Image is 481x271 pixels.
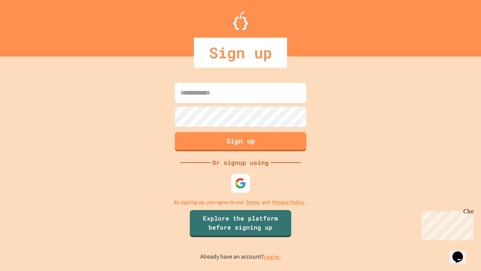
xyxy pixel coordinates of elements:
[190,210,291,237] a: Explore the platform before signing up
[175,132,306,151] button: Sign up
[174,198,308,206] p: By signing up, you agree to our and .
[3,3,52,48] div: Chat with us now!Close
[210,158,271,167] div: Or signup using
[233,11,248,30] img: Logo.svg
[264,253,281,261] a: Log in.
[272,198,304,206] a: Privacy Policy
[419,208,473,240] iframe: chat widget
[235,178,246,189] img: google-icon.svg
[194,38,287,68] div: Sign up
[449,241,473,263] iframe: chat widget
[200,252,281,262] p: Already have an account?
[246,198,260,206] a: Terms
